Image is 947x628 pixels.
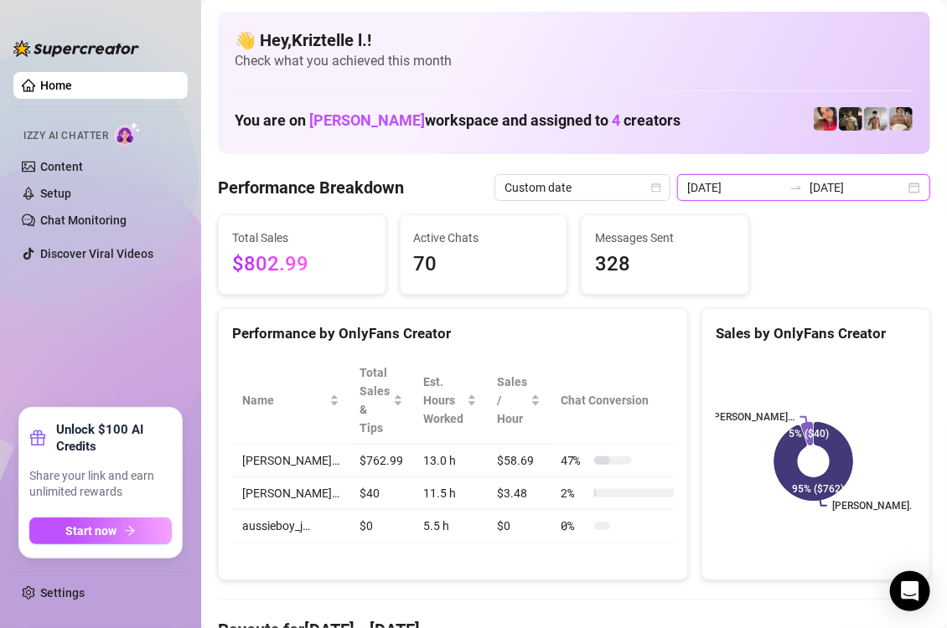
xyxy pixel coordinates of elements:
span: Name [242,391,326,409]
th: Sales / Hour [487,357,551,445]
strong: Unlock $100 AI Credits [56,421,172,455]
div: Est. Hours Worked [423,373,463,428]
span: swap-right [789,181,803,194]
td: $3.48 [487,477,551,510]
h1: You are on workspace and assigned to creators [235,111,680,130]
text: [PERSON_NAME]… [832,500,916,512]
span: 0 % [561,517,587,535]
a: Chat Monitoring [40,214,127,227]
td: 13.0 h [413,445,487,477]
span: Check what you achieved this month [235,52,913,70]
td: $40 [349,477,413,510]
input: End date [810,178,905,197]
span: $802.99 [232,249,372,281]
img: Tony [839,107,862,131]
td: [PERSON_NAME]… [232,445,349,477]
button: Start nowarrow-right [29,517,172,544]
img: aussieboy_j [864,107,887,131]
span: calendar [651,183,661,193]
img: Vanessa [814,107,837,131]
td: 11.5 h [413,477,487,510]
th: Total Sales & Tips [349,357,413,445]
div: Performance by OnlyFans Creator [232,322,674,345]
td: $58.69 [487,445,551,477]
span: arrow-right [124,525,136,537]
div: Open Intercom Messenger [890,571,930,611]
span: 2 % [561,484,587,502]
td: $762.99 [349,445,413,477]
a: Home [40,79,72,92]
th: Chat Conversion [551,357,692,445]
td: [PERSON_NAME]… [232,477,349,510]
th: Name [232,357,349,445]
input: Start date [687,178,783,197]
span: [PERSON_NAME] [309,111,425,129]
a: Setup [40,187,71,200]
a: Content [40,160,83,173]
span: 47 % [561,451,587,470]
td: $0 [487,510,551,543]
img: AI Chatter [115,121,141,146]
span: to [789,181,803,194]
span: Messages Sent [595,229,735,247]
img: logo-BBDzfeDw.svg [13,40,139,57]
span: Active Chats [414,229,554,247]
td: $0 [349,510,413,543]
div: Sales by OnlyFans Creator [716,322,916,345]
span: Custom date [505,175,660,200]
span: Start now [66,524,117,538]
span: Chat Conversion [561,391,669,409]
text: [PERSON_NAME]… [712,411,795,423]
span: gift [29,430,46,446]
span: Total Sales & Tips [360,363,390,437]
td: aussieboy_j… [232,510,349,543]
span: 328 [595,249,735,281]
span: 70 [414,249,554,281]
td: 5.5 h [413,510,487,543]
span: Izzy AI Chatter [23,128,108,144]
span: Share your link and earn unlimited rewards [29,468,172,501]
span: Total Sales [232,229,372,247]
span: 4 [612,111,620,129]
h4: 👋 Hey, Kriztelle l. ! [235,28,913,52]
a: Discover Viral Videos [40,247,153,260]
h4: Performance Breakdown [218,176,404,199]
span: Sales / Hour [497,373,527,428]
a: Settings [40,586,85,600]
img: Aussieboy_jfree [889,107,913,131]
